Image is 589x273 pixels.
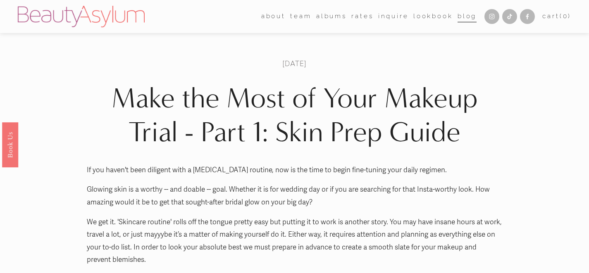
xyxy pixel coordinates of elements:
a: 0 items in cart [542,11,571,22]
a: Blog [458,10,477,23]
a: albums [316,10,347,23]
span: 0 [563,12,568,20]
span: about [261,11,286,22]
img: Beauty Asylum | Bridal Hair &amp; Makeup Charlotte &amp; Atlanta [18,6,145,27]
span: ( ) [560,12,571,20]
p: We get it. 'Skincare routine' rolls off the tongue pretty easy but putting it to work is another ... [87,216,502,266]
p: Glowing skin is a worthy -- and doable -- goal. Whether it is for wedding day or if you are searc... [87,183,502,209]
a: Book Us [2,122,18,167]
a: Instagram [484,9,499,24]
a: Rates [351,10,373,23]
a: TikTok [502,9,517,24]
span: [DATE] [282,59,306,68]
a: Lookbook [413,10,453,23]
h1: Make the Most of Your Makeup Trial - Part 1: Skin Prep Guide [87,82,502,150]
a: Inquire [378,10,409,23]
span: team [290,11,311,22]
a: Facebook [520,9,535,24]
a: folder dropdown [290,10,311,23]
a: folder dropdown [261,10,286,23]
p: If you haven't been diligent with a [MEDICAL_DATA] routine, now is the time to begin fine-tuning ... [87,164,502,177]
